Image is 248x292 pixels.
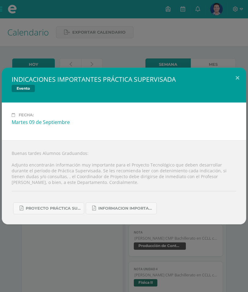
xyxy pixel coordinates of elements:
[229,68,246,88] button: Close (Esc)
[13,202,84,214] a: PROYECTO PRÁCTICA SUPERVISADA 2025 INFORME FINAL.pdf
[86,202,157,214] a: INFORMACION IMPORTANTE 2 - PRÁCTICA SUPERVISADA.pdf
[12,119,236,125] div: Martes 09 de Septiembre
[12,85,35,92] span: Evento
[98,206,153,211] span: INFORMACION IMPORTANTE 2 - PRÁCTICA SUPERVISADA.pdf
[26,206,81,211] span: PROYECTO PRÁCTICA SUPERVISADA 2025 INFORME FINAL.pdf
[2,140,246,224] div: Buenas tardes Alumnos Graduandos: Adjunto encontrarán información muy importante para el Proyecto...
[12,75,176,84] h2: INDICACIONES IMPORTANTES PRÁCTICA SUPERVISADA
[19,113,34,117] span: Fecha:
